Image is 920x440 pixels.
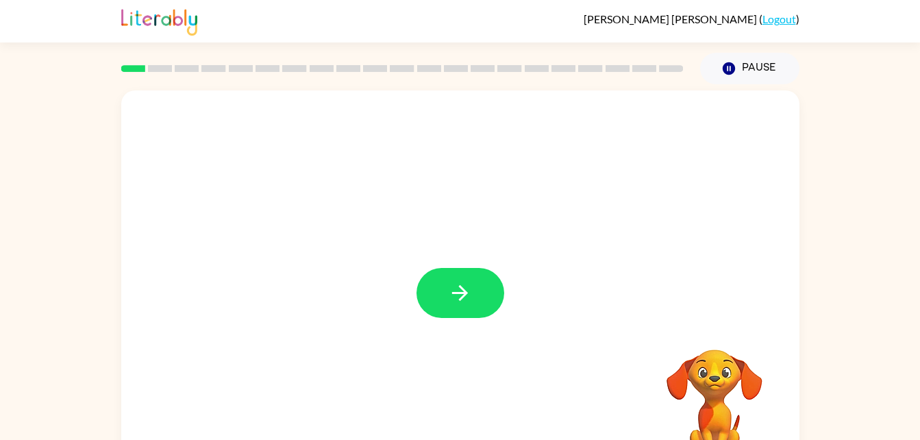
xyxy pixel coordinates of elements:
[121,5,197,36] img: Literably
[700,53,799,84] button: Pause
[584,12,759,25] span: [PERSON_NAME] [PERSON_NAME]
[584,12,799,25] div: ( )
[762,12,796,25] a: Logout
